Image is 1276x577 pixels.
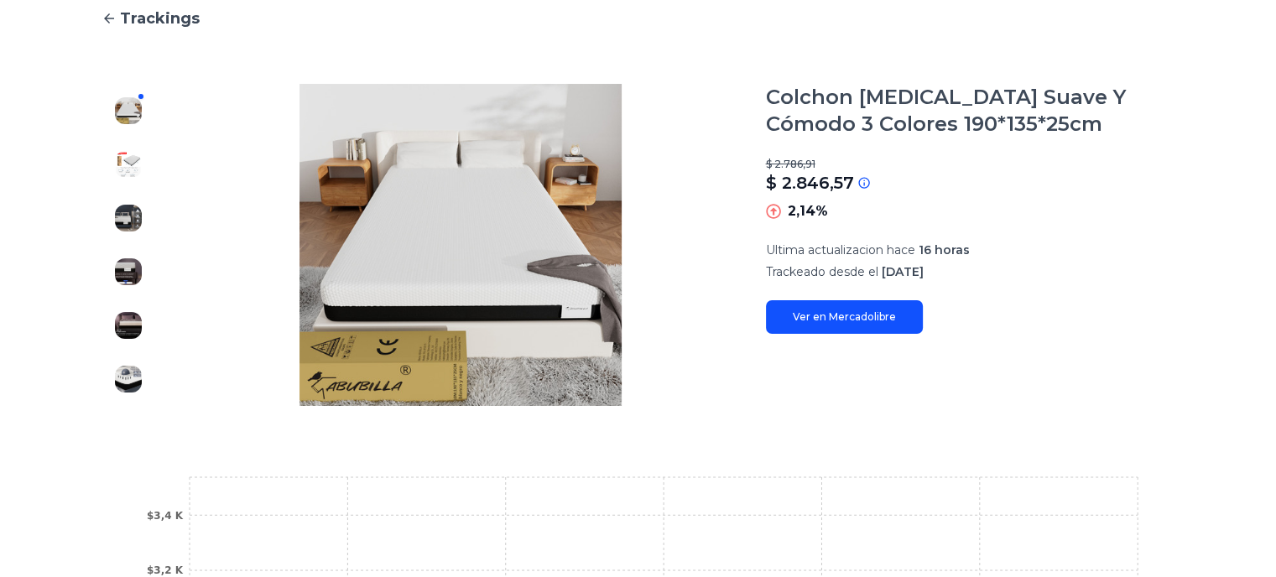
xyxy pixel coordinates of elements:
tspan: $3,4 K [146,509,183,521]
img: Colchon Memory Foam Suave Y Cómodo 3 Colores 190*135*25cm [115,258,142,285]
span: Ultima actualizacion hace [766,242,915,257]
span: Trackings [120,7,200,30]
span: Trackeado desde el [766,264,878,279]
a: Ver en Mercadolibre [766,300,923,334]
p: $ 2.786,91 [766,158,1175,171]
tspan: $3,2 K [146,564,183,576]
img: Colchon Memory Foam Suave Y Cómodo 3 Colores 190*135*25cm [189,84,732,406]
img: Colchon Memory Foam Suave Y Cómodo 3 Colores 190*135*25cm [115,151,142,178]
img: Colchon Memory Foam Suave Y Cómodo 3 Colores 190*135*25cm [115,312,142,339]
a: Trackings [102,7,1175,30]
p: $ 2.846,57 [766,171,854,195]
img: Colchon Memory Foam Suave Y Cómodo 3 Colores 190*135*25cm [115,205,142,231]
span: 16 horas [919,242,970,257]
h1: Colchon [MEDICAL_DATA] Suave Y Cómodo 3 Colores 190*135*25cm [766,84,1175,138]
img: Colchon Memory Foam Suave Y Cómodo 3 Colores 190*135*25cm [115,97,142,124]
span: [DATE] [882,264,924,279]
img: Colchon Memory Foam Suave Y Cómodo 3 Colores 190*135*25cm [115,366,142,392]
p: 2,14% [788,201,828,221]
